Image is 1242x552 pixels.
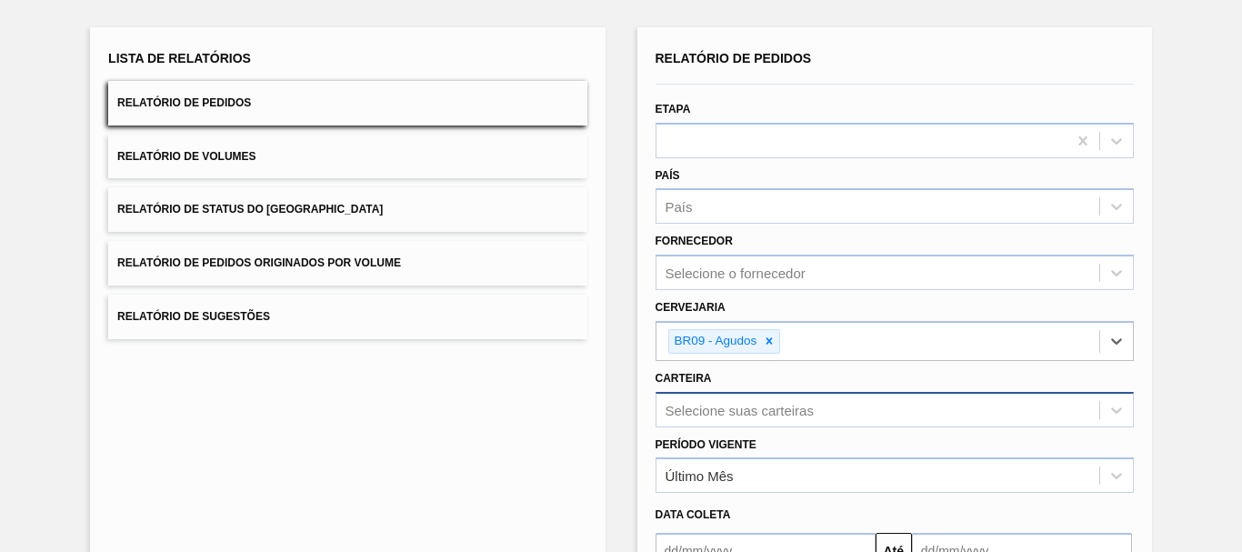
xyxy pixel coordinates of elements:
label: Cervejaria [656,301,726,314]
label: Etapa [656,103,691,115]
span: Relatório de Status do [GEOGRAPHIC_DATA] [117,203,383,216]
div: BR09 - Agudos [669,330,760,353]
button: Relatório de Status do [GEOGRAPHIC_DATA] [108,187,586,232]
span: Relatório de Sugestões [117,310,270,323]
button: Relatório de Volumes [108,135,586,179]
button: Relatório de Pedidos Originados por Volume [108,241,586,286]
div: Selecione suas carteiras [666,402,814,417]
span: Relatório de Pedidos Originados por Volume [117,256,401,269]
label: País [656,169,680,182]
label: Carteira [656,372,712,385]
label: Fornecedor [656,235,733,247]
button: Relatório de Pedidos [108,81,586,125]
span: Relatório de Pedidos [656,51,812,65]
span: Data coleta [656,508,731,521]
label: Período Vigente [656,438,756,451]
div: Selecione o fornecedor [666,266,806,281]
div: País [666,199,693,215]
button: Relatório de Sugestões [108,295,586,339]
div: Último Mês [666,468,734,484]
span: Relatório de Volumes [117,150,255,163]
span: Lista de Relatórios [108,51,251,65]
span: Relatório de Pedidos [117,96,251,109]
